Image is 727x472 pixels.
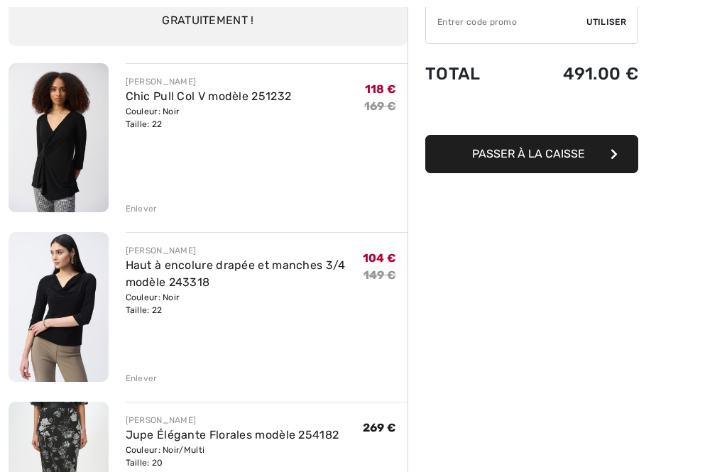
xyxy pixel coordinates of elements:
img: Chic Pull Col V modèle 251232 [9,63,109,212]
div: Couleur: Noir Taille: 22 [126,105,292,131]
img: Haut à encolure drapée et manches 3/4 modèle 243318 [9,232,109,381]
iframe: PayPal [425,98,638,130]
s: 149 € [363,268,397,282]
div: Couleur: Noir/Multi Taille: 20 [126,444,339,469]
div: Enlever [126,372,158,385]
div: [PERSON_NAME] [126,75,292,88]
span: 269 € [363,421,397,434]
td: Total [425,50,515,98]
span: 104 € [363,251,397,265]
div: Enlever [126,202,158,215]
div: [PERSON_NAME] [126,414,339,427]
div: [PERSON_NAME] [126,244,363,257]
button: Passer à la caisse [425,135,638,173]
div: Couleur: Noir Taille: 22 [126,291,363,317]
span: 118 € [365,82,397,96]
td: 491.00 € [515,50,638,98]
a: Jupe Élégante Florales modèle 254182 [126,428,339,441]
s: 169 € [364,99,397,113]
span: Utiliser [586,16,626,28]
a: Chic Pull Col V modèle 251232 [126,89,292,103]
input: Code promo [426,1,586,43]
span: Passer à la caisse [472,147,585,160]
a: Haut à encolure drapée et manches 3/4 modèle 243318 [126,258,346,289]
